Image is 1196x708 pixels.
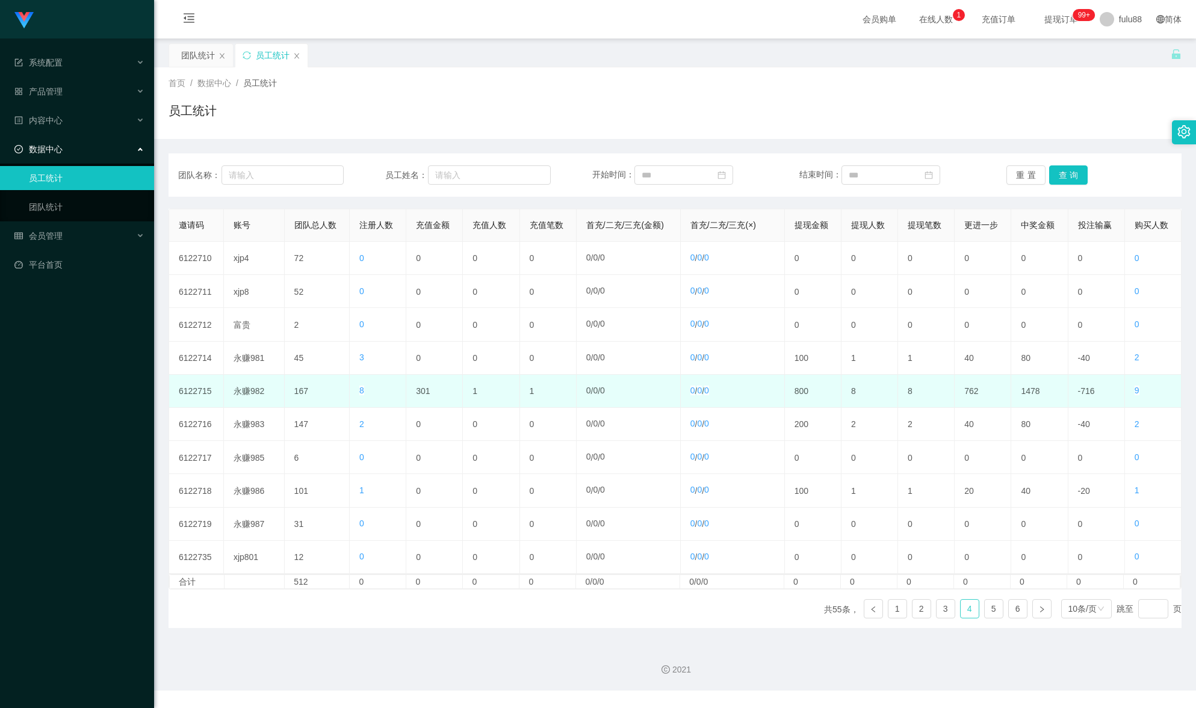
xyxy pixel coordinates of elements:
[690,485,695,494] font: 0
[598,519,600,529] font: /
[416,419,421,429] font: 0
[600,352,605,362] font: 0
[908,286,912,296] font: 0
[702,253,704,263] font: /
[473,486,477,496] font: 0
[598,253,600,263] font: /
[586,386,591,395] font: 0
[1078,253,1083,263] font: 0
[1135,519,1139,528] font: 0
[234,253,249,263] font: xjp4
[851,253,856,263] font: 0
[29,115,63,125] font: 内容中心
[795,220,828,230] font: 提现金额
[1135,419,1139,429] font: 2
[795,519,799,529] font: 0
[586,352,591,362] font: 0
[1135,220,1168,230] font: 购买人数
[530,286,534,296] font: 0
[795,452,799,462] font: 0
[14,253,144,277] a: 图标：仪表板平台首页
[416,386,430,396] font: 301
[416,220,450,230] font: 充值金额
[179,220,204,230] font: 邀请码
[591,519,593,529] font: /
[179,353,212,363] font: 6122714
[690,220,756,230] font: 首充/二充/三充(×)
[586,253,591,262] font: 0
[795,353,808,363] font: 100
[690,253,695,262] font: 0
[294,253,304,263] font: 72
[1165,14,1182,24] font: 简体
[385,170,427,180] font: 员工姓名：
[234,386,264,396] font: 永赚982
[178,170,220,180] font: 团队名称：
[695,419,698,429] font: /
[586,419,591,428] font: 0
[1156,15,1165,23] i: 图标: 全球
[697,352,702,362] font: 0
[1021,286,1026,296] font: 0
[598,419,600,429] font: /
[936,599,955,618] li: 3
[600,419,605,428] font: 0
[294,386,308,396] font: 167
[234,320,250,330] font: 富贵
[294,486,308,496] font: 101
[593,319,598,328] font: 0
[181,51,215,60] font: 团队统计
[294,452,299,462] font: 6
[1021,253,1026,263] font: 0
[294,419,308,429] font: 147
[702,286,704,296] font: /
[851,386,856,396] font: 8
[984,599,1003,618] li: 5
[416,353,421,363] font: 0
[14,12,34,29] img: logo.9652507e.png
[473,386,477,396] font: 1
[697,286,702,295] font: 0
[1078,220,1112,230] font: 投注输赢
[1135,352,1139,362] font: 2
[179,419,212,429] font: 6122716
[702,419,704,429] font: /
[851,452,856,462] font: 0
[851,419,856,429] font: 2
[1078,419,1090,429] font: -40
[591,320,593,330] font: /
[1135,286,1139,296] font: 0
[359,253,364,263] font: 0
[530,519,534,529] font: 0
[1021,452,1026,462] font: 0
[530,253,534,263] font: 0
[416,486,421,496] font: 0
[218,52,226,60] i: 图标： 关闭
[795,386,808,396] font: 800
[957,11,961,19] font: 1
[1021,353,1030,363] font: 80
[236,78,238,88] font: /
[600,519,605,528] font: 0
[960,599,979,618] li: 4
[851,519,856,529] font: 0
[702,452,704,462] font: /
[919,604,924,614] font: 2
[908,419,912,429] font: 2
[1015,604,1020,614] font: 6
[851,220,885,230] font: 提现人数
[964,519,969,529] font: 0
[964,353,974,363] font: 40
[1021,419,1030,429] font: 80
[851,320,856,330] font: 0
[695,253,698,263] font: /
[586,452,591,461] font: 0
[908,386,912,396] font: 8
[591,286,593,296] font: /
[964,386,978,396] font: 762
[908,253,912,263] font: 0
[473,353,477,363] font: 0
[234,486,264,496] font: 永赚986
[428,165,551,185] input: 请输入
[1008,599,1027,618] li: 6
